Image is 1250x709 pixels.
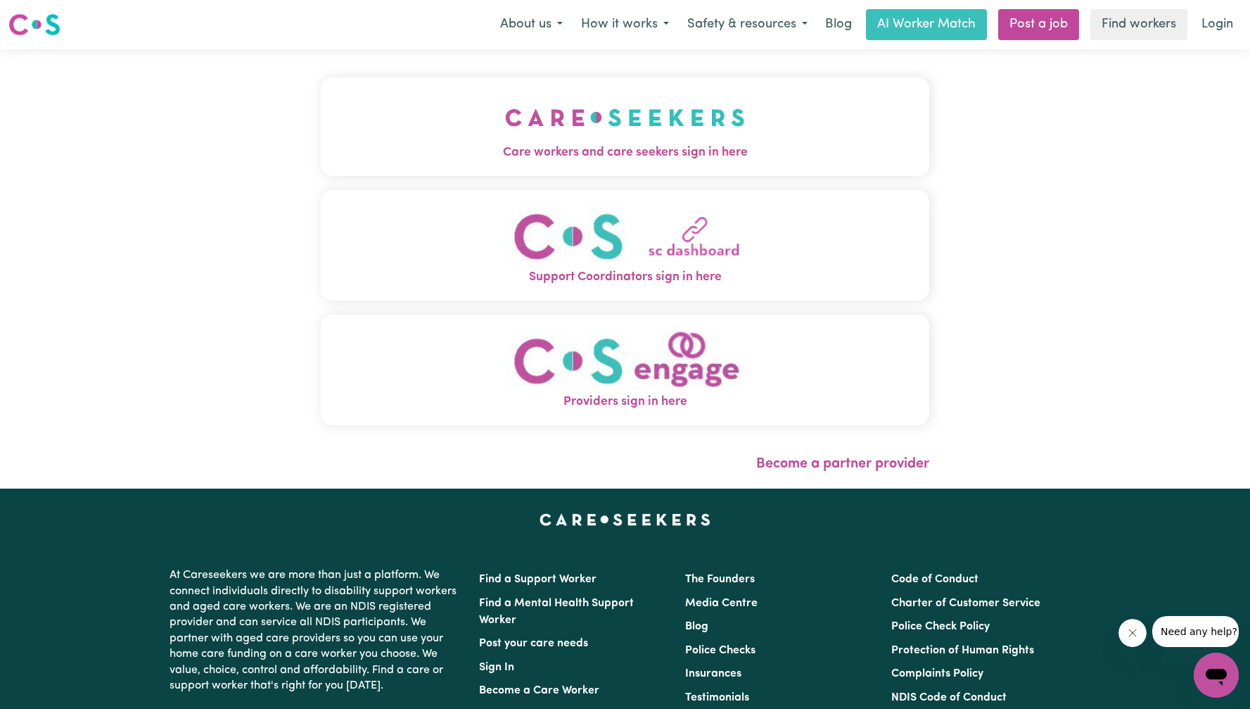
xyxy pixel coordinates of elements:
[321,268,929,287] span: Support Coordinators sign in here
[8,12,60,37] img: Careseekers logo
[321,190,929,301] button: Support Coordinators sign in here
[479,598,634,626] a: Find a Mental Health Support Worker
[572,10,678,39] button: How it works
[321,315,929,425] button: Providers sign in here
[891,621,990,632] a: Police Check Policy
[866,9,987,40] a: AI Worker Match
[1090,9,1187,40] a: Find workers
[817,9,860,40] a: Blog
[1193,9,1242,40] a: Login
[998,9,1079,40] a: Post a job
[479,638,588,649] a: Post your care needs
[491,10,572,39] button: About us
[891,598,1040,609] a: Charter of Customer Service
[678,10,817,39] button: Safety & resources
[685,598,758,609] a: Media Centre
[891,668,983,679] a: Complaints Policy
[685,645,755,656] a: Police Checks
[479,662,514,673] a: Sign In
[1194,653,1239,698] iframe: Button to launch messaging window
[685,668,741,679] a: Insurances
[321,144,929,162] span: Care workers and care seekers sign in here
[1152,616,1239,647] iframe: Message from company
[685,621,708,632] a: Blog
[321,77,929,176] button: Care workers and care seekers sign in here
[685,574,755,585] a: The Founders
[479,685,599,696] a: Become a Care Worker
[685,692,749,703] a: Testimonials
[479,574,597,585] a: Find a Support Worker
[756,457,929,471] a: Become a partner provider
[891,692,1007,703] a: NDIS Code of Conduct
[1118,619,1147,647] iframe: Close message
[321,393,929,411] span: Providers sign in here
[891,645,1034,656] a: Protection of Human Rights
[8,8,60,41] a: Careseekers logo
[540,514,710,525] a: Careseekers home page
[891,574,978,585] a: Code of Conduct
[170,562,462,699] p: At Careseekers we are more than just a platform. We connect individuals directly to disability su...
